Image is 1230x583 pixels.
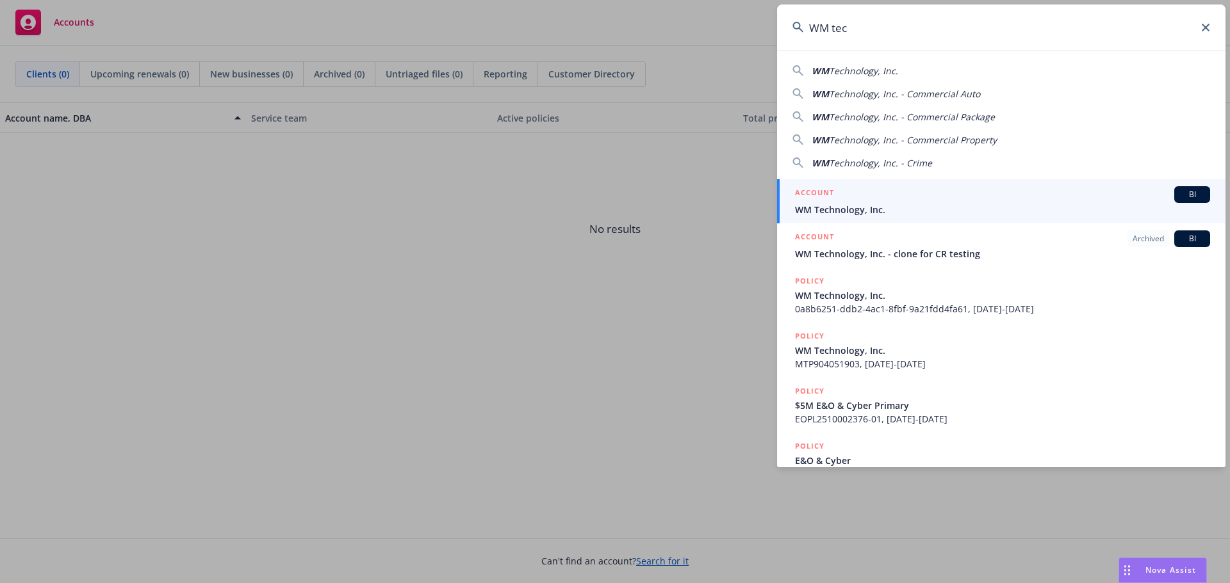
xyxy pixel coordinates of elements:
[795,289,1210,302] span: WM Technology, Inc.
[829,88,980,100] span: Technology, Inc. - Commercial Auto
[795,385,824,397] h5: POLICY
[812,88,829,100] span: WM
[1119,558,1135,582] div: Drag to move
[829,134,997,146] span: Technology, Inc. - Commercial Property
[812,65,829,77] span: WM
[1119,557,1207,583] button: Nova Assist
[795,412,1210,426] span: EOPL2510002376-01, [DATE]-[DATE]
[795,344,1210,357] span: WM Technology, Inc.
[829,157,932,169] span: Technology, Inc. - Crime
[795,454,1210,467] span: E&O & Cyber
[812,111,829,123] span: WM
[777,179,1226,223] a: ACCOUNTBIWM Technology, Inc.
[777,268,1226,323] a: POLICYWM Technology, Inc.0a8b6251-ddb2-4ac1-8fbf-9a21fdd4fa61, [DATE]-[DATE]
[795,302,1210,315] span: 0a8b6251-ddb2-4ac1-8fbf-9a21fdd4fa61, [DATE]-[DATE]
[795,330,824,342] h5: POLICY
[795,203,1210,216] span: WM Technology, Inc.
[777,4,1226,51] input: Search...
[777,323,1226,378] a: POLICYWM Technology, Inc.MTP904051903, [DATE]-[DATE]
[777,223,1226,268] a: ACCOUNTArchivedBIWM Technology, Inc. - clone for CR testing
[795,357,1210,371] span: MTP904051903, [DATE]-[DATE]
[1145,564,1196,575] span: Nova Assist
[1133,233,1164,244] span: Archived
[1179,233,1205,244] span: BI
[795,275,824,287] h5: POLICY
[812,134,829,146] span: WM
[795,399,1210,412] span: $5M E&O & Cyber Primary
[829,111,995,123] span: Technology, Inc. - Commercial Package
[777,433,1226,488] a: POLICYE&O & Cyber
[812,157,829,169] span: WM
[777,378,1226,433] a: POLICY$5M E&O & Cyber PrimaryEOPL2510002376-01, [DATE]-[DATE]
[1179,189,1205,200] span: BI
[795,247,1210,260] span: WM Technology, Inc. - clone for CR testing
[795,186,834,202] h5: ACCOUNT
[795,230,834,246] h5: ACCOUNT
[795,440,824,452] h5: POLICY
[829,65,898,77] span: Technology, Inc.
